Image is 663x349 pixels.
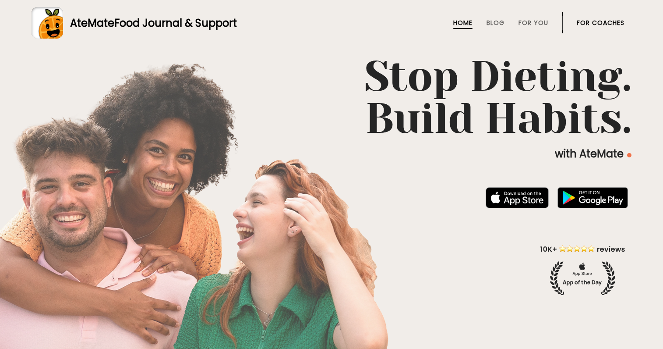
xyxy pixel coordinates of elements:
[518,19,548,26] a: For You
[487,19,504,26] a: Blog
[577,19,624,26] a: For Coaches
[32,56,631,140] h1: Stop Dieting. Build Habits.
[534,244,631,295] img: home-hero-appoftheday.png
[63,15,237,31] div: AteMate
[486,187,549,208] img: badge-download-apple.svg
[32,147,631,161] p: with AteMate
[557,187,628,208] img: badge-download-google.png
[32,7,631,39] a: AteMateFood Journal & Support
[453,19,473,26] a: Home
[114,16,237,30] span: Food Journal & Support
